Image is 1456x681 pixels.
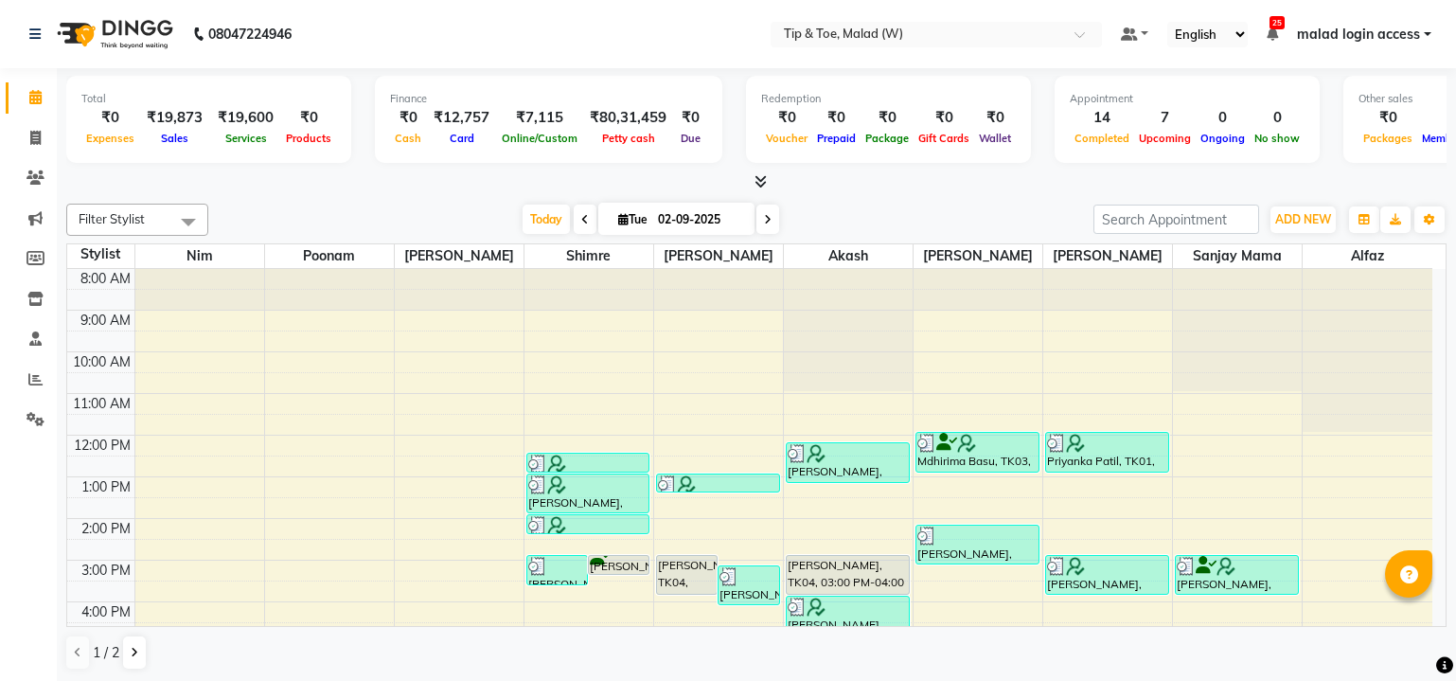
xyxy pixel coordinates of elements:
[81,132,139,145] span: Expenses
[1070,132,1134,145] span: Completed
[527,556,587,584] div: [PERSON_NAME], TK10, 03:00 PM-03:45 PM, Permanent Gel Polish French
[916,526,1039,564] div: [PERSON_NAME], TK07, 02:15 PM-03:15 PM, O.P.I. Finger Facial Pedicure
[654,244,783,268] span: [PERSON_NAME]
[77,269,134,289] div: 8:00 AM
[69,352,134,372] div: 10:00 AM
[1196,107,1250,129] div: 0
[395,244,524,268] span: [PERSON_NAME]
[589,556,648,574] div: [PERSON_NAME], TK08, 03:00 PM-03:30 PM, Permanent Gel Polish
[78,561,134,581] div: 3:00 PM
[81,91,336,107] div: Total
[78,477,134,497] div: 1:00 PM
[1046,556,1168,594] div: [PERSON_NAME], TK05, 03:00 PM-04:00 PM, Essential manicure with scrub
[974,132,1016,145] span: Wallet
[78,602,134,622] div: 4:00 PM
[1176,556,1298,594] div: [PERSON_NAME], TK05, 03:00 PM-04:00 PM, Essential pedicure with scrub
[1358,107,1417,129] div: ₹0
[426,107,497,129] div: ₹12,757
[135,244,264,268] span: Nim
[69,394,134,414] div: 11:00 AM
[78,519,134,539] div: 2:00 PM
[139,107,210,129] div: ₹19,873
[1070,91,1305,107] div: Appointment
[208,8,292,61] b: 08047224946
[652,206,747,234] input: 2025-09-02
[914,107,974,129] div: ₹0
[761,91,1016,107] div: Redemption
[787,597,909,636] div: [PERSON_NAME], TK12, 04:00 PM-05:00 PM, Essential pedicure with scrub
[527,475,649,512] div: [PERSON_NAME], TK01, 01:00 PM-02:00 PM, Essential pedicure with scrub
[914,132,974,145] span: Gift Cards
[70,436,134,456] div: 12:00 PM
[597,132,660,145] span: Petty cash
[390,91,707,107] div: Finance
[861,107,914,129] div: ₹0
[156,132,193,145] span: Sales
[445,132,479,145] span: Card
[221,132,272,145] span: Services
[1134,132,1196,145] span: Upcoming
[582,107,674,129] div: ₹80,31,459
[210,107,281,129] div: ₹19,600
[613,212,652,226] span: Tue
[1297,25,1420,45] span: malad login access
[812,107,861,129] div: ₹0
[524,244,653,268] span: Shimre
[657,556,717,594] div: [PERSON_NAME], TK04, 03:00 PM-04:00 PM, Essential manicure with scrub
[784,244,913,268] span: Akash
[676,132,705,145] span: Due
[1093,205,1259,234] input: Search Appointment
[523,205,570,234] span: Today
[1250,107,1305,129] div: 0
[1270,206,1336,233] button: ADD NEW
[77,311,134,331] div: 9:00 AM
[1270,16,1285,29] span: 25
[719,566,778,604] div: [PERSON_NAME], TK07, 03:15 PM-04:15 PM, O.P.I. Pro Spa Manicure
[787,556,909,594] div: [PERSON_NAME], TK04, 03:00 PM-04:00 PM, Essential pedicure with scrub
[93,643,119,663] span: 1 / 2
[1134,107,1196,129] div: 7
[916,433,1039,472] div: Mdhirima Basu, TK03, 12:00 PM-01:00 PM, Detox Pedicure
[390,107,426,129] div: ₹0
[657,475,779,492] div: [PERSON_NAME], TK02, 01:00 PM-01:30 PM, T&T Permanent Gel Polish
[974,107,1016,129] div: ₹0
[497,107,582,129] div: ₹7,115
[1275,212,1331,226] span: ADD NEW
[527,515,649,533] div: Priyanka Patil, TK01, 02:00 PM-02:30 PM, Permanent Gel Polish Removal
[861,132,914,145] span: Package
[761,132,812,145] span: Voucher
[1173,244,1302,268] span: Sanjay mama
[527,454,649,472] div: [PERSON_NAME], TK02, 12:30 PM-01:00 PM, T&T Permanent Gel Polish
[79,211,145,226] span: Filter Stylist
[265,244,394,268] span: poonam
[1196,132,1250,145] span: Ongoing
[1046,433,1168,472] div: Priyanka Patil, TK01, 12:00 PM-01:00 PM, Essential manicure with scrub
[497,132,582,145] span: Online/Custom
[281,107,336,129] div: ₹0
[1070,107,1134,129] div: 14
[390,132,426,145] span: Cash
[812,132,861,145] span: Prepaid
[674,107,707,129] div: ₹0
[761,107,812,129] div: ₹0
[787,443,909,482] div: [PERSON_NAME], TK01, 12:15 PM-01:15 PM, Essential pedicure with scrub
[67,244,134,264] div: Stylist
[1303,244,1432,268] span: Alfaz
[1043,244,1172,268] span: [PERSON_NAME]
[1250,132,1305,145] span: No show
[914,244,1042,268] span: [PERSON_NAME]
[81,107,139,129] div: ₹0
[281,132,336,145] span: Products
[48,8,178,61] img: logo
[1267,26,1278,43] a: 25
[1358,132,1417,145] span: Packages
